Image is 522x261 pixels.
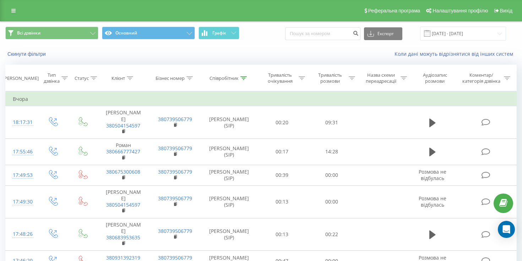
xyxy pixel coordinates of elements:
[201,185,257,218] td: [PERSON_NAME] (SIP)
[44,72,60,84] div: Тип дзвінка
[201,165,257,185] td: [PERSON_NAME] (SIP)
[3,75,39,81] div: [PERSON_NAME]
[212,31,226,36] span: Графік
[13,227,30,241] div: 17:48:26
[13,145,30,159] div: 17:55:46
[368,8,420,13] span: Реферальна програма
[201,218,257,251] td: [PERSON_NAME] (SIP)
[498,221,515,238] div: Open Intercom Messenger
[106,168,140,175] a: 380675300608
[199,27,239,39] button: Графік
[395,50,517,57] a: Коли дані можуть відрізнятися вiд інших систем
[419,195,446,208] span: Розмова не відбулась
[106,122,140,129] a: 380504154597
[461,72,502,84] div: Коментар/категорія дзвінка
[500,8,512,13] span: Вихід
[158,145,192,152] a: 380739506779
[257,106,306,139] td: 00:20
[285,27,360,40] input: Пошук за номером
[201,139,257,165] td: [PERSON_NAME] (SIP)
[419,168,446,181] span: Розмова не відбулась
[210,75,239,81] div: Співробітник
[158,195,192,202] a: 380739506779
[257,165,306,185] td: 00:39
[307,218,357,251] td: 00:22
[112,75,125,81] div: Клієнт
[106,148,140,155] a: 380666777427
[97,218,149,251] td: [PERSON_NAME]
[158,116,192,123] a: 380739506779
[75,75,89,81] div: Статус
[13,168,30,182] div: 17:49:53
[307,165,357,185] td: 00:00
[363,72,399,84] div: Назва схеми переадресації
[102,27,195,39] button: Основний
[307,139,357,165] td: 14:28
[307,106,357,139] td: 09:31
[5,51,49,57] button: Скинути фільтри
[156,75,185,81] div: Бізнес номер
[97,139,149,165] td: Роман
[313,72,347,84] div: Тривалість розмови
[97,106,149,139] td: [PERSON_NAME]
[106,254,140,261] a: 380931392319
[433,8,488,13] span: Налаштування профілю
[257,218,306,251] td: 00:13
[257,185,306,218] td: 00:13
[307,185,357,218] td: 00:00
[6,92,517,106] td: Вчора
[106,201,140,208] a: 380504154597
[13,195,30,209] div: 17:49:30
[97,185,149,218] td: [PERSON_NAME]
[364,27,402,40] button: Експорт
[158,254,192,261] a: 380739506779
[5,27,98,39] button: Всі дзвінки
[415,72,455,84] div: Аудіозапис розмови
[257,139,306,165] td: 00:17
[158,168,192,175] a: 380739506779
[263,72,297,84] div: Тривалість очікування
[106,234,140,241] a: 380683953635
[158,228,192,234] a: 380739506779
[201,106,257,139] td: [PERSON_NAME] (SIP)
[17,30,40,36] span: Всі дзвінки
[13,115,30,129] div: 18:17:31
